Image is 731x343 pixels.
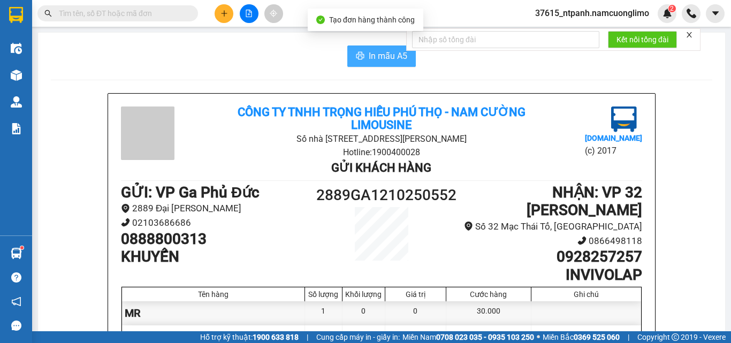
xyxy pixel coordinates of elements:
h1: 0888800313 [121,230,316,248]
strong: 1900 633 818 [253,333,299,341]
span: phone [577,236,587,245]
div: Giá trị [388,290,443,299]
span: | [307,331,308,343]
b: Gửi khách hàng [331,161,431,174]
li: Hotline: 1900400028 [100,58,447,72]
span: Tạo đơn hàng thành công [329,16,415,24]
div: 1 [305,301,342,325]
input: Tìm tên, số ĐT hoặc mã đơn [59,7,185,19]
span: file-add [245,10,253,17]
span: aim [270,10,277,17]
span: 30.000 [477,331,500,339]
span: check-circle [316,16,325,24]
h1: INVIVOLAP [447,266,642,284]
div: Ghi chú [534,290,638,299]
span: phone [121,218,130,227]
sup: 1 [20,246,24,249]
img: warehouse-icon [11,248,22,259]
span: Miền Bắc [543,331,620,343]
button: caret-down [706,4,725,23]
span: copyright [672,333,679,341]
button: printerIn mẫu A5 [347,45,416,67]
span: question-circle [11,272,21,283]
h1: KHUYẾN [121,248,316,266]
b: Công ty TNHH Trọng Hiếu Phú Thọ - Nam Cường Limousine [238,105,526,132]
img: phone-icon [687,9,696,18]
li: Số 32 Mạc Thái Tổ, [GEOGRAPHIC_DATA] [447,219,642,234]
span: Hỗ trợ kỹ thuật: [200,331,299,343]
button: file-add [240,4,258,23]
sup: 2 [668,5,676,12]
div: 0 [385,301,446,325]
li: 02103686686 [121,216,316,230]
h1: 0928257257 [447,248,642,266]
li: 2889 Đại [PERSON_NAME] [121,201,316,216]
img: logo-vxr [9,7,23,23]
div: Cước hàng [449,290,528,299]
div: 30.000 [446,301,531,325]
span: In mẫu A5 [369,49,407,63]
span: Cung cấp máy in - giấy in: [316,331,400,343]
h1: 2889GA1210250552 [316,184,447,207]
img: warehouse-icon [11,96,22,108]
div: Khối lượng [345,290,382,299]
strong: 0369 525 060 [574,333,620,341]
b: GỬI : VP Ga Phủ Đức [121,184,260,201]
input: Nhập số tổng đài [412,31,599,48]
b: [DOMAIN_NAME] [585,134,642,142]
span: 1 [321,331,325,339]
span: plus [220,10,228,17]
span: message [11,321,21,331]
span: Kết nối tổng đài [616,34,668,45]
li: (c) 2017 [585,144,642,157]
span: 0 [413,331,417,339]
img: logo.jpg [611,106,637,132]
span: notification [11,296,21,307]
span: close [686,31,693,39]
button: Kết nối tổng đài [608,31,677,48]
strong: 0708 023 035 - 0935 103 250 [436,333,534,341]
img: solution-icon [11,123,22,134]
span: environment [121,204,130,213]
b: NHẬN : VP 32 [PERSON_NAME] [527,184,642,219]
span: printer [356,51,364,62]
span: Miền Nam [402,331,534,343]
li: Số nhà [STREET_ADDRESS][PERSON_NAME] [100,45,447,58]
span: ⚪️ [537,335,540,339]
button: aim [264,4,283,23]
div: MR [122,301,305,325]
span: environment [464,222,473,231]
span: 2 [670,5,674,12]
li: 0866498118 [447,234,642,248]
span: caret-down [711,9,720,18]
img: icon-new-feature [663,9,672,18]
li: Hotline: 1900400028 [208,146,555,159]
li: Số nhà [STREET_ADDRESS][PERSON_NAME] [208,132,555,146]
span: 37615_ntpanh.namcuonglimo [527,6,658,20]
span: | [628,331,629,343]
img: warehouse-icon [11,43,22,54]
b: Công ty TNHH Trọng Hiếu Phú Thọ - Nam Cường Limousine [130,12,418,42]
button: plus [215,4,233,23]
div: 0 [342,301,385,325]
span: search [44,10,52,17]
div: Tên hàng [125,290,302,299]
div: Số lượng [308,290,339,299]
span: 0 [361,331,365,339]
img: warehouse-icon [11,70,22,81]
